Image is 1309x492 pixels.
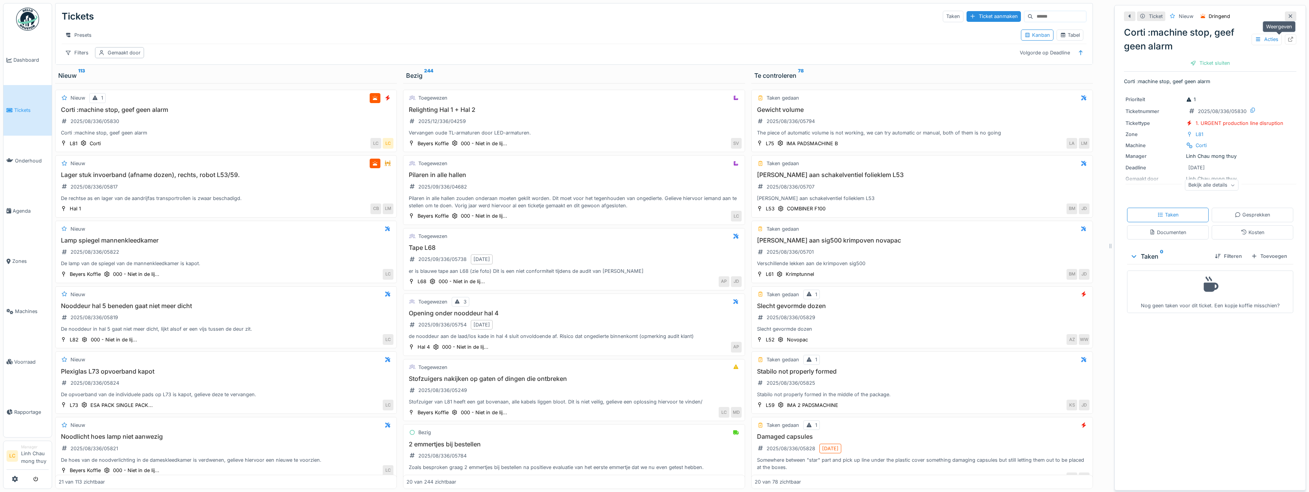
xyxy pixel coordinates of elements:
div: LM [383,203,393,214]
div: Toegewezen [418,233,447,240]
div: 000 - Niet in de lij... [461,212,507,220]
div: 2025/09/336/04682 [418,183,467,190]
div: LC [731,211,742,221]
div: Nieuw [70,94,85,102]
h3: Tape L68 [406,244,741,251]
div: 1 [815,421,817,429]
h3: Corti :machine stop, geef geen alarm [59,106,393,113]
div: 2025/08/336/05830 [1198,108,1247,115]
h3: [PERSON_NAME] aan sig500 krimpoven novapac [755,237,1089,244]
div: 1 [101,94,103,102]
div: 2025/09/336/05738 [418,256,467,263]
div: 20 van 78 zichtbaar [755,478,801,485]
div: ESA PACK SINGLE PACK... [90,402,153,409]
div: AP [731,342,742,353]
h3: Plexiglas L73 opvoerband kapot [59,368,393,375]
div: BM [1067,203,1077,214]
div: Beyers Koffie [70,467,101,474]
div: Novopac [787,336,808,343]
div: 1 [815,291,817,298]
div: Krimptunnel [786,271,814,278]
div: 21 van 113 zichtbaar [59,478,105,485]
div: Taken [943,11,963,22]
div: 20 van 244 zichtbaar [406,478,456,485]
div: LA [1067,138,1077,149]
div: Weergeven [1263,21,1296,32]
div: Vervangen oude TL-armaturen door LED-armaturen. [406,129,741,136]
div: Taken gedaan [767,356,799,363]
div: [DATE] [473,321,490,328]
div: Corti :machine stop, geef geen alarm [59,129,393,136]
div: er is blauwe tape aan L68 (zie foto) Dit is een niet conformiteit tijdens de audit van [PERSON_NAME] [406,267,741,275]
div: 000 - Niet in de lij... [113,271,159,278]
div: Nieuw [70,160,85,167]
div: De nooddeur in hal 5 gaat niet meer dicht, lijkt alsof er een vijs tussen de deur zit. [59,325,393,333]
h3: Lager stuk invoerband (afname dozen), rechts, robot L53/59. [59,171,393,179]
div: De hoes van de noodverlichting in de dameskleedkamer is verdwenen, gelieve hiervoor een nieuwe te... [59,456,393,464]
div: Corti :machine stop, geef geen alarm [1124,26,1296,53]
h3: Stofzuigers nakijken op gaten of dingen die ontbreken [406,375,741,382]
div: AP [719,276,729,287]
div: L75 [766,140,774,147]
p: Corti :machine stop, geef geen alarm [1124,78,1296,85]
div: L82 [70,336,79,343]
div: Ticket aanmaken [967,11,1021,21]
div: Filteren [1212,251,1245,261]
h3: 2 emmertjes bij bestellen [406,441,741,448]
div: 2025/08/336/05249 [418,387,467,394]
span: Voorraad [14,358,49,366]
div: 2025/08/336/05817 [70,183,118,190]
div: Nieuw [70,225,85,233]
div: Bezig [406,71,742,80]
div: AZ [1067,334,1077,345]
div: Tickettype [1126,120,1183,127]
div: Taken gedaan [767,291,799,298]
h3: Gewicht volume [755,106,1089,113]
div: de nooddeur aan de laad/los kade in hal 4 sluit onvoldoende af. Risico dat ongedierte binnenkomt ... [406,333,741,340]
div: Taken gedaan [767,94,799,102]
div: LC [719,407,729,418]
div: Filters [62,47,92,58]
div: Taken gedaan [767,421,799,429]
div: IMA PADSMACHINE B [786,140,838,147]
div: Nieuw [70,291,85,298]
div: The piece of automatic volume is not working, we can try automatic or manual, both of them is no ... [755,129,1089,136]
div: CB [370,203,381,214]
h3: Opening onder nooddeur hal 4 [406,310,741,317]
div: JD [1079,203,1089,214]
div: 000 - Niet in de lij... [461,140,507,147]
div: L81 [1196,131,1203,138]
div: LC [383,400,393,410]
a: Tickets [3,85,52,135]
div: Toegewezen [418,94,447,102]
div: 2025/08/336/05830 [70,118,119,125]
div: LM [1079,138,1089,149]
div: Taken [1157,211,1179,218]
div: IMA 2 PADSMACHINE [787,402,838,409]
div: JD [1079,400,1089,410]
a: Rapportage [3,387,52,437]
div: Beyers Koffie [418,212,449,220]
div: SV [731,138,742,149]
div: L53 [766,205,775,212]
h3: Slecht gevormde dozen [755,302,1089,310]
div: Nieuw [70,356,85,363]
sup: 113 [78,71,85,80]
div: Ticket sluiten [1187,58,1233,68]
div: [DATE] [822,445,839,452]
div: Zone [1126,131,1183,138]
div: 2025/08/336/05707 [767,183,814,190]
div: LC [383,138,393,149]
div: WW [1067,472,1077,483]
div: Manager [21,444,49,450]
div: 2025/08/336/05794 [767,118,815,125]
div: L52 [766,336,775,343]
a: Zones [3,236,52,286]
a: Voorraad [3,337,52,387]
div: L73 [70,402,78,409]
div: Toegewezen [418,298,447,305]
div: 1 [1186,96,1196,103]
div: Ticket [1149,13,1163,20]
div: Nieuw [1179,13,1193,20]
h3: [PERSON_NAME] aan schakelventiel folieklem L53 [755,171,1089,179]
